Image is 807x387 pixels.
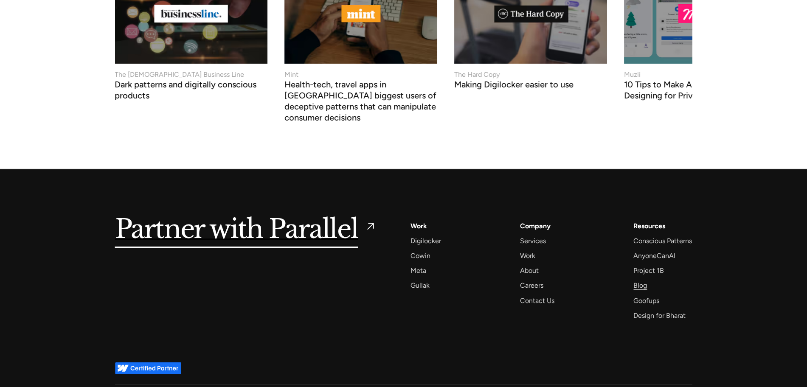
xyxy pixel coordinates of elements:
a: Blog [633,280,647,291]
a: AnyoneCanAI [633,250,675,261]
h3: Dark patterns and digitally conscious products [115,81,268,101]
h3: Health-tech, travel apps in [GEOGRAPHIC_DATA] biggest users of deceptive patterns that can manipu... [284,81,437,123]
a: Contact Us [520,295,554,306]
h3: 10 Tips to Make Apps More Human by Designing for Privacy [624,81,777,101]
div: Mint [284,70,298,80]
a: Goofups [633,295,659,306]
div: The [DEMOGRAPHIC_DATA] Business Line [115,70,245,80]
a: Project 1B [633,265,664,276]
h3: Making Digilocker easier to use [454,81,574,90]
a: Partner with Parallel [115,220,377,240]
a: Cowin [411,250,430,261]
a: About [520,265,539,276]
a: Conscious Patterns [633,235,692,247]
a: Services [520,235,546,247]
a: Meta [411,265,426,276]
a: Gullak [411,280,430,291]
div: Resources [633,220,665,232]
div: The Hard Copy [454,70,500,80]
div: Muzli [624,70,641,80]
a: Careers [520,280,543,291]
a: Digilocker [411,235,441,247]
a: Work [520,250,535,261]
a: Design for Bharat [633,310,686,321]
a: Company [520,220,551,232]
h5: Partner with Parallel [115,220,358,240]
a: Work [411,220,427,232]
